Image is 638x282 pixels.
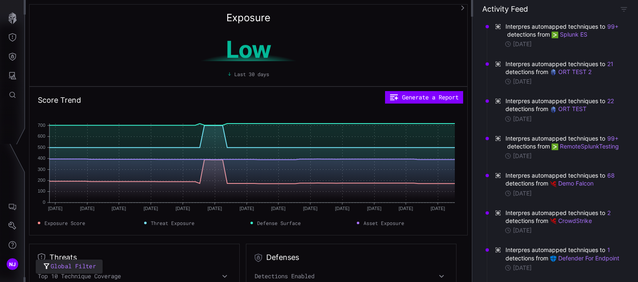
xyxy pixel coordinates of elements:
[482,4,528,14] h4: Activity Feed
[513,115,532,123] time: [DATE]
[257,219,301,227] span: Defense Surface
[112,206,126,211] text: [DATE]
[550,255,619,262] a: Defender For Endpoint
[38,95,81,105] h2: Score Trend
[550,217,592,224] a: CrowdStrike
[170,38,326,61] h1: Low
[0,255,25,274] button: NJ
[550,218,557,225] img: CrowdStrike Falcon
[38,167,45,172] text: 300
[144,206,158,211] text: [DATE]
[550,68,591,75] a: ORT TEST 2
[43,200,45,205] text: 0
[552,143,558,150] img: Demo Splunk ES
[226,13,270,23] h2: Exposure
[335,206,350,211] text: [DATE]
[513,152,532,160] time: [DATE]
[505,171,620,187] span: Interpres automapped techniques to detections from
[550,69,557,76] img: Test Source
[303,206,318,211] text: [DATE]
[80,206,95,211] text: [DATE]
[399,206,413,211] text: [DATE]
[255,272,448,280] div: Detections Enabled
[607,134,619,143] button: 99+
[431,206,445,211] text: [DATE]
[38,123,45,128] text: 700
[505,97,620,113] span: Interpres automapped techniques to detections from
[9,260,16,269] span: NJ
[38,178,45,183] text: 200
[208,206,222,211] text: [DATE]
[552,143,619,150] a: RemoteSplunkTesting
[48,206,63,211] text: [DATE]
[176,206,190,211] text: [DATE]
[550,106,557,113] img: Test Source
[607,60,614,68] button: 21
[38,156,45,161] text: 400
[266,252,299,262] h2: Defenses
[271,206,286,211] text: [DATE]
[513,78,532,85] time: [DATE]
[38,145,45,150] text: 500
[505,60,620,76] span: Interpres automapped techniques to detections from
[607,22,619,31] button: 99+
[550,105,586,112] a: ORT TEST
[607,246,611,254] button: 1
[550,255,557,262] img: Microsoft Defender
[38,272,231,280] div: Top 10 Technique Coverage
[552,32,558,38] img: Splunk ES
[367,206,382,211] text: [DATE]
[151,219,194,227] span: Threat Exposure
[36,260,103,274] button: Global Filter
[607,97,614,105] button: 22
[49,252,77,262] h2: Threats
[513,40,532,48] time: [DATE]
[550,181,557,188] img: Demo CrowdStrike Falcon
[505,134,620,150] span: Interpres automapped techniques to detections from
[44,219,85,227] span: Exposure Score
[385,91,463,104] button: Generate a Report
[552,31,587,38] a: Splunk ES
[513,264,532,272] time: [DATE]
[505,246,620,262] span: Interpres automapped techniques to detections from
[505,22,620,38] span: Interpres automapped techniques to detections from
[363,219,404,227] span: Asset Exposure
[607,171,615,180] button: 68
[240,206,254,211] text: [DATE]
[51,261,96,272] span: Global Filter
[607,209,611,217] button: 2
[513,227,532,234] time: [DATE]
[38,188,45,193] text: 100
[513,190,532,197] time: [DATE]
[505,209,620,225] span: Interpres automapped techniques to detections from
[550,180,594,187] a: Demo Falcon
[38,134,45,139] text: 600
